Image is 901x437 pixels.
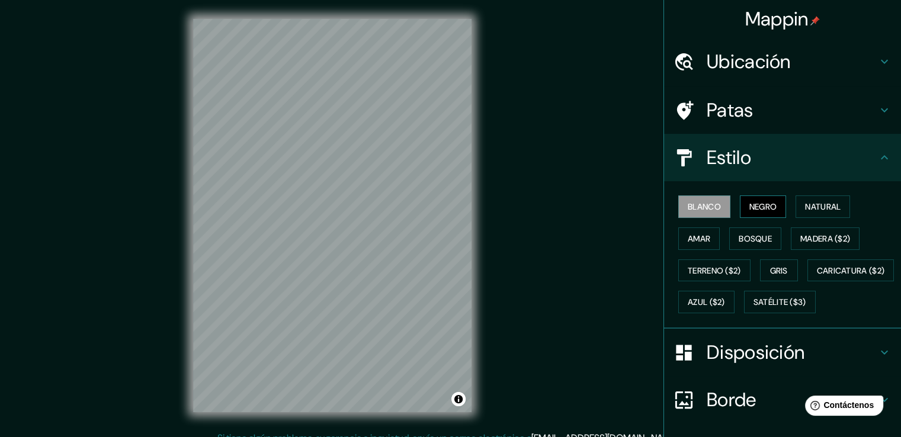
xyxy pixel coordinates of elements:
button: Activar o desactivar atribución [451,392,466,406]
font: Blanco [688,201,721,212]
font: Satélite ($3) [753,297,806,308]
div: Borde [664,376,901,423]
font: Bosque [739,233,772,244]
button: Natural [796,195,850,218]
button: Amar [678,227,720,250]
button: Satélite ($3) [744,291,816,313]
img: pin-icon.png [810,16,820,25]
button: Negro [740,195,787,218]
canvas: Mapa [193,19,472,412]
button: Terreno ($2) [678,259,751,282]
font: Amar [688,233,710,244]
button: Caricatura ($2) [807,259,894,282]
font: Gris [770,265,788,276]
div: Ubicación [664,38,901,85]
button: Blanco [678,195,730,218]
div: Estilo [664,134,901,181]
button: Azul ($2) [678,291,735,313]
font: Madera ($2) [800,233,850,244]
button: Madera ($2) [791,227,860,250]
font: Azul ($2) [688,297,725,308]
font: Natural [805,201,841,212]
font: Caricatura ($2) [817,265,885,276]
div: Disposición [664,329,901,376]
font: Disposición [707,340,804,365]
font: Terreno ($2) [688,265,741,276]
iframe: Lanzador de widgets de ayuda [796,391,888,424]
button: Bosque [729,227,781,250]
font: Patas [707,98,753,123]
font: Negro [749,201,777,212]
button: Gris [760,259,798,282]
div: Patas [664,86,901,134]
font: Borde [707,387,756,412]
font: Mappin [745,7,809,31]
font: Estilo [707,145,751,170]
font: Ubicación [707,49,791,74]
